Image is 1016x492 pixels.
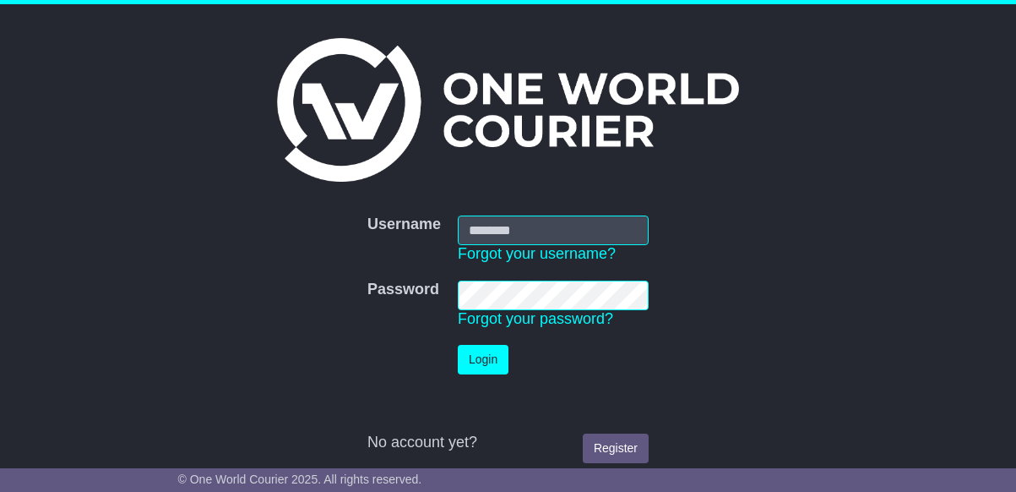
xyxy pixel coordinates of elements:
span: © One World Courier 2025. All rights reserved. [178,473,422,486]
div: No account yet? [367,434,649,452]
a: Forgot your username? [458,245,616,262]
label: Username [367,216,441,234]
label: Password [367,281,439,299]
img: One World [277,38,738,182]
a: Forgot your password? [458,310,613,327]
a: Register [583,434,649,463]
button: Login [458,345,508,374]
